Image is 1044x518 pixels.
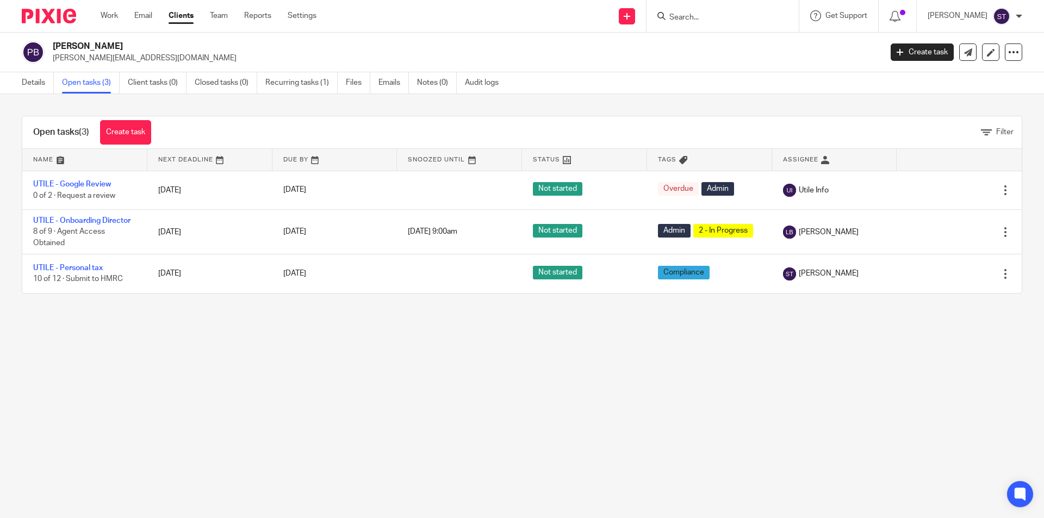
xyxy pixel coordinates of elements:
a: UTILE - Onboarding Director [33,217,130,224]
span: Not started [533,224,582,238]
img: svg%3E [783,184,796,197]
a: Settings [288,10,316,21]
a: Files [346,72,370,93]
input: Search [668,13,766,23]
td: [DATE] [147,171,272,209]
span: 2 - In Progress [693,224,753,238]
span: [DATE] 9:00am [408,228,457,236]
img: svg%3E [783,226,796,239]
a: Notes (0) [417,72,457,93]
img: Pixie [22,9,76,23]
p: [PERSON_NAME] [928,10,987,21]
a: Closed tasks (0) [195,72,257,93]
a: UTILE - Google Review [33,180,111,188]
span: (3) [79,128,89,136]
span: [DATE] [283,228,306,236]
h2: [PERSON_NAME] [53,41,710,52]
a: Team [210,10,228,21]
img: svg%3E [783,267,796,280]
span: 10 of 12 · Submit to HMRC [33,276,123,283]
img: svg%3E [22,41,45,64]
span: Not started [533,266,582,279]
a: Client tasks (0) [128,72,187,93]
span: Compliance [658,266,710,279]
span: 0 of 2 · Request a review [33,192,115,199]
p: [PERSON_NAME][EMAIL_ADDRESS][DOMAIN_NAME] [53,53,874,64]
a: Create task [100,120,151,145]
a: Clients [169,10,194,21]
h1: Open tasks [33,127,89,138]
span: Get Support [825,12,867,20]
span: Admin [701,182,734,196]
span: Status [533,157,560,163]
a: Email [134,10,152,21]
span: [PERSON_NAME] [799,227,859,238]
span: Admin [658,224,691,238]
a: Create task [891,43,954,61]
span: [PERSON_NAME] [799,268,859,279]
span: [DATE] [283,270,306,278]
a: UTILE - Personal tax [33,264,103,272]
a: Open tasks (3) [62,72,120,93]
td: [DATE] [147,254,272,293]
img: svg%3E [993,8,1010,25]
a: Work [101,10,118,21]
span: Not started [533,182,582,196]
span: Snoozed Until [408,157,465,163]
td: [DATE] [147,209,272,254]
a: Recurring tasks (1) [265,72,338,93]
span: Utile Info [799,185,829,196]
span: 8 of 9 · Agent Access Obtained [33,228,105,247]
span: Tags [658,157,676,163]
span: Overdue [658,182,699,196]
span: [DATE] [283,186,306,194]
a: Details [22,72,54,93]
a: Reports [244,10,271,21]
a: Audit logs [465,72,507,93]
span: Filter [996,128,1014,136]
a: Emails [378,72,409,93]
